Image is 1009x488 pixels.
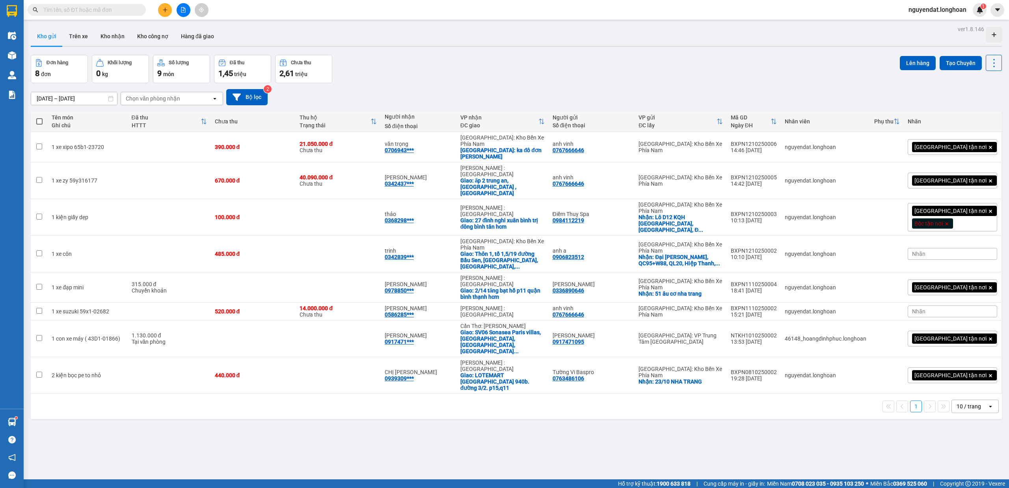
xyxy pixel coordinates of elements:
span: [GEOGRAPHIC_DATA] tận nơi [914,143,987,151]
div: Cần Thơ: [PERSON_NAME] [460,323,545,329]
div: 315.000 đ [132,281,207,287]
div: Chưa thu [300,141,377,153]
div: Nhân viên [785,118,866,125]
div: Nhận: Đại Lý Xăng Dầu Mai Sơn, QC95+W88, QL20, Hiệp Thanh, Đức Trọng, Lâm Đồng, Vietnam [639,254,722,266]
div: BXPN1210250006 [731,141,777,147]
div: Ngày ĐH [731,122,771,129]
sup: 1 [15,417,17,419]
span: | [933,479,934,488]
div: Nhận: Lô D12 KQH Tô Hiến Thành, phường Xuân Hương, Đà Lạt, tỉnh Lâm Đồng [639,214,722,233]
div: [PERSON_NAME] : [GEOGRAPHIC_DATA] [460,205,545,217]
div: Giao: Thôn 1, tổ 1,5/19 đường Bầu Sen, Diên Phú, Diên Khánh, Khánh Hoà [460,251,545,270]
span: triệu [295,71,307,77]
span: ... [515,263,520,270]
button: file-add [177,3,190,17]
div: thảo [385,211,452,217]
div: BXPN1110250002 [731,305,777,311]
div: Tường Vi Baspro [553,369,631,375]
div: Khối lượng [108,60,132,65]
div: nguyendat.longhoan [785,308,866,315]
span: kg [102,71,108,77]
th: Toggle SortBy [635,111,726,132]
div: 19:28 [DATE] [731,375,777,382]
div: 0763486106 [553,375,584,382]
div: anh minh [385,305,452,311]
strong: 0708 023 035 - 0935 103 250 [792,481,864,487]
span: question-circle [8,436,16,443]
div: Nhận: 23/10 NHA TRANG [639,378,722,385]
div: Đơn hàng [47,60,68,65]
div: 1 kiện giấy dẹp [52,214,123,220]
div: anh vũ [385,174,452,181]
div: 0767666646 [553,311,584,318]
div: Chuyển khoản [132,287,207,294]
input: Select a date range. [31,92,117,105]
div: Chưa thu [300,305,377,318]
div: anh vinh [553,305,631,311]
span: | [696,479,698,488]
div: Chưa thu [291,60,311,65]
div: [GEOGRAPHIC_DATA]: Kho Bến Xe Phía Nam [639,305,722,318]
div: [GEOGRAPHIC_DATA]: Kho Bến Xe Phía Nam [639,174,722,187]
div: VIACHESLAV KIRILLOV [385,332,452,339]
div: 1 xe đạp mini [52,284,123,291]
div: Đã thu [132,114,201,121]
strong: 1900 633 818 [657,481,691,487]
div: Thu hộ [300,114,370,121]
div: trinh [385,248,452,254]
span: ... [698,227,703,233]
div: anh vinh [553,141,631,147]
img: warehouse-icon [8,71,16,79]
svg: open [987,403,994,410]
div: Giao: LOTEMART PHÚ THỌ 940b. đường 3/2. p15,q11 [460,372,545,391]
div: Mã GD [731,114,771,121]
span: Bốc tận nơi [914,220,943,227]
div: 1 xe xipo 65b1-23720 [52,144,123,150]
div: 0917471095 [553,339,584,345]
th: Toggle SortBy [128,111,211,132]
span: copyright [965,481,971,486]
div: 40.090.000 đ [300,174,377,181]
span: món [163,71,174,77]
div: 10 / trang [957,402,981,410]
div: [GEOGRAPHIC_DATA]: Kho Bến Xe Phía Nam [639,241,722,254]
div: NTKH1010250002 [731,332,777,339]
sup: 2 [264,85,272,93]
span: [GEOGRAPHIC_DATA] tận nơi [914,284,987,291]
div: BXPN1210250003 [731,211,777,217]
span: [GEOGRAPHIC_DATA] tận nơi [914,372,987,379]
div: 10:10 [DATE] [731,254,777,260]
span: aim [199,7,204,13]
div: CHỊ TRANG [385,369,452,375]
button: 1 [910,400,922,412]
th: Toggle SortBy [870,111,904,132]
div: Chọn văn phòng nhận [126,95,180,102]
img: solution-icon [8,91,16,99]
span: plus [162,7,168,13]
span: đơn [41,71,51,77]
button: Trên xe [63,27,94,46]
div: 1 xe zy 59y316177 [52,177,123,184]
div: Giao: 27 đình nghi xuân bình trị đông bình tân hcm [460,217,545,230]
div: 0906823512 [553,254,584,260]
img: warehouse-icon [8,418,16,426]
span: 0 [96,69,101,78]
button: Hàng đã giao [175,27,220,46]
div: 670.000 đ [215,177,292,184]
div: nguyendat.longhoan [785,177,866,184]
button: Đơn hàng8đơn [31,55,88,83]
th: Toggle SortBy [296,111,381,132]
span: triệu [234,71,246,77]
div: BXPN1210250005 [731,174,777,181]
span: 2,61 [279,69,294,78]
th: Toggle SortBy [456,111,549,132]
div: 18:41 [DATE] [731,287,777,294]
div: Số lượng [169,60,189,65]
img: logo-vxr [7,5,17,17]
span: 1 [982,4,985,9]
button: aim [195,3,209,17]
div: Tên món [52,114,123,121]
div: Nhãn [908,118,997,125]
div: 10:13 [DATE] [731,217,777,224]
div: 14.000.000 đ [300,305,377,311]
